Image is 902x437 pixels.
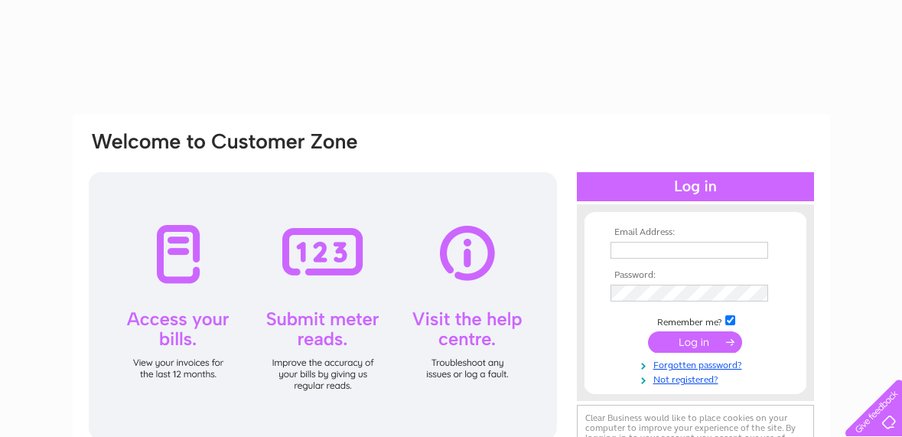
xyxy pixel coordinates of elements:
[607,270,784,281] th: Password:
[607,227,784,238] th: Email Address:
[607,313,784,328] td: Remember me?
[611,371,784,386] a: Not registered?
[611,357,784,371] a: Forgotten password?
[648,331,742,353] input: Submit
